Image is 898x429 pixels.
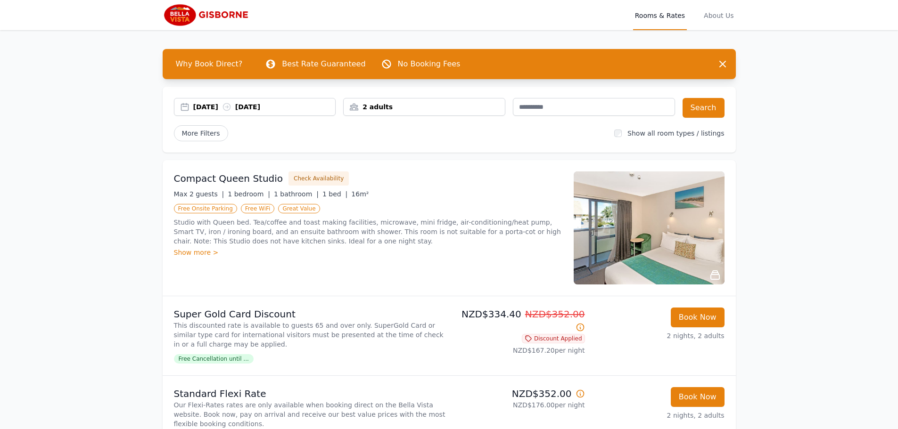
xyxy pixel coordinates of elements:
p: NZD$176.00 per night [453,400,585,410]
span: Great Value [278,204,320,213]
p: NZD$167.20 per night [453,346,585,355]
h3: Compact Queen Studio [174,172,283,185]
p: NZD$352.00 [453,387,585,400]
div: Show more > [174,248,562,257]
p: This discounted rate is available to guests 65 and over only. SuperGold Card or similar type card... [174,321,445,349]
p: 2 nights, 2 adults [593,411,725,420]
div: 2 adults [344,102,505,112]
button: Book Now [671,308,725,327]
p: Standard Flexi Rate [174,387,445,400]
span: Discount Applied [522,334,585,343]
span: More Filters [174,125,228,141]
button: Book Now [671,387,725,407]
span: 1 bed | [322,190,347,198]
span: Max 2 guests | [174,190,224,198]
p: 2 nights, 2 adults [593,331,725,340]
p: Best Rate Guaranteed [282,58,365,70]
span: NZD$352.00 [525,308,585,320]
p: NZD$334.40 [453,308,585,334]
button: Search [683,98,725,118]
span: 1 bedroom | [228,190,270,198]
span: Free WiFi [241,204,275,213]
span: 16m² [351,190,369,198]
span: 1 bathroom | [274,190,319,198]
p: No Booking Fees [398,58,461,70]
p: Super Gold Card Discount [174,308,445,321]
img: Bella Vista Gisborne [163,4,253,26]
p: Studio with Queen bed. Tea/coffee and toast making facilities, microwave, mini fridge, air-condit... [174,218,562,246]
button: Check Availability [288,171,349,186]
div: [DATE] [DATE] [193,102,336,112]
span: Free Cancellation until ... [174,354,254,364]
label: Show all room types / listings [627,130,724,137]
p: Our Flexi-Rates rates are only available when booking direct on the Bella Vista website. Book now... [174,400,445,429]
span: Why Book Direct? [168,55,250,73]
span: Free Onsite Parking [174,204,237,213]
